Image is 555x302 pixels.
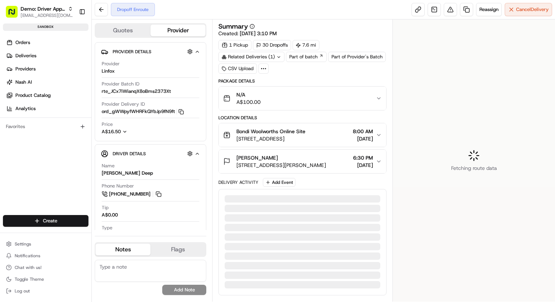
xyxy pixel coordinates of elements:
[3,239,88,249] button: Settings
[150,244,206,255] button: Flags
[3,274,88,284] button: Toggle Theme
[218,78,387,84] div: Package Details
[3,37,91,48] a: Orders
[95,25,150,36] button: Quotes
[15,265,41,270] span: Chat with us!
[102,190,163,198] a: [PHONE_NUMBER]
[353,154,373,161] span: 6:30 PM
[218,63,257,74] div: CSV Upload
[3,262,88,273] button: Chat with us!
[15,92,51,99] span: Product Catalog
[3,23,88,31] div: sandbox
[3,215,88,227] button: Create
[15,105,36,112] span: Analytics
[21,12,73,18] button: [EMAIL_ADDRESS][DOMAIN_NAME]
[218,30,277,37] span: Created:
[3,76,91,88] a: Nash AI
[219,150,386,173] button: [PERSON_NAME][STREET_ADDRESS][PERSON_NAME]6:30 PM[DATE]
[102,212,118,218] div: A$0.00
[101,148,200,160] button: Driver Details
[293,40,319,50] div: 7.6 mi
[102,183,134,189] span: Phone Number
[3,50,91,62] a: Deliveries
[236,91,261,98] span: N/A
[113,151,146,157] span: Driver Details
[150,25,206,36] button: Provider
[43,218,57,224] span: Create
[236,128,305,135] span: Bondi Woolworths Online Site
[516,6,549,13] span: Cancel Delivery
[102,121,113,128] span: Price
[240,30,277,37] span: [DATE] 3:10 PM
[353,161,373,169] span: [DATE]
[102,204,109,211] span: Tip
[505,3,552,16] button: CancelDelivery
[219,123,386,147] button: Bondi Woolworths Online Site[STREET_ADDRESS]8:00 AM[DATE]
[15,288,30,294] span: Log out
[479,6,498,13] span: Reassign
[218,52,284,62] div: Related Deliveries (1)
[3,286,88,296] button: Log out
[3,3,76,21] button: Demo: Driver App APAC[EMAIL_ADDRESS][DOMAIN_NAME]
[102,128,121,135] span: A$16.50
[102,88,171,95] span: rte_JCx7iWianqX8oBms2373Xt
[451,164,497,172] span: Fetching route data
[15,276,44,282] span: Toggle Theme
[102,68,115,74] span: Linfox
[253,40,291,50] div: 30 Dropoffs
[102,61,120,67] span: Provider
[102,81,139,87] span: Provider Batch ID
[236,98,261,106] span: A$100.00
[218,179,258,185] div: Delivery Activity
[15,39,30,46] span: Orders
[218,23,248,30] h3: Summary
[102,170,153,177] div: [PERSON_NAME] Deep
[353,135,373,142] span: [DATE]
[353,128,373,135] span: 8:00 AM
[15,52,36,59] span: Deliveries
[102,225,112,231] span: Type
[95,244,150,255] button: Notes
[236,154,278,161] span: [PERSON_NAME]
[15,253,40,259] span: Notifications
[263,178,295,187] button: Add Event
[3,251,88,261] button: Notifications
[113,49,151,55] span: Provider Details
[102,101,145,108] span: Provider Delivery ID
[102,128,166,135] button: A$16.50
[218,115,387,121] div: Location Details
[109,191,150,197] span: [PHONE_NUMBER]
[236,135,305,142] span: [STREET_ADDRESS]
[102,163,115,169] span: Name
[102,108,184,115] button: ord_gWWpyfWHRFkQYbJp9fN9ft
[3,121,88,132] div: Favorites
[3,63,91,75] a: Providers
[3,90,91,101] a: Product Catalog
[236,161,326,169] span: [STREET_ADDRESS][PERSON_NAME]
[15,79,32,85] span: Nash AI
[15,66,36,72] span: Providers
[219,87,386,110] button: N/AA$100.00
[3,103,91,114] a: Analytics
[15,241,31,247] span: Settings
[476,3,502,16] button: Reassign
[286,52,327,62] a: Part of batch
[101,46,200,58] button: Provider Details
[218,40,251,50] div: 1 Pickup
[21,5,65,12] button: Demo: Driver App APAC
